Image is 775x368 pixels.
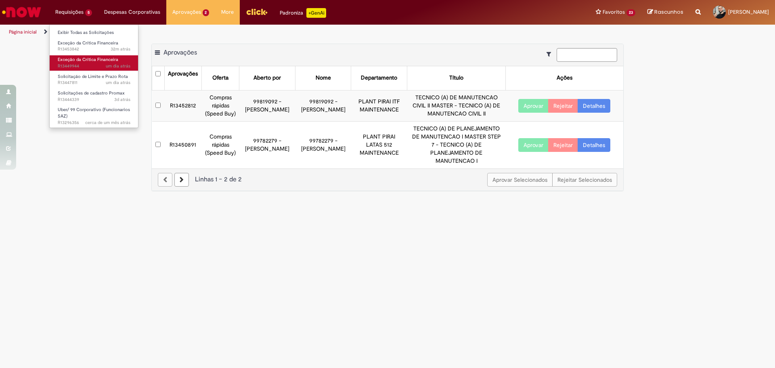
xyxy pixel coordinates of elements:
td: 99782279 - [PERSON_NAME] [295,121,351,168]
span: 2 [203,9,209,16]
td: 99782279 - [PERSON_NAME] [239,121,295,168]
span: Aprovações [172,8,201,16]
time: 27/08/2025 17:13:04 [111,46,130,52]
span: 3d atrás [114,97,130,103]
td: PLANT PIRAI LATAS 512 MAINTENANCE [351,121,407,168]
span: More [221,8,234,16]
a: Aberto R13449944 : Exceção da Crítica Financeira [50,55,138,70]
span: Favoritos [603,8,625,16]
ul: Trilhas de página [6,25,511,40]
a: Aberto R13453842 : Exceção da Crítica Financeira [50,39,138,54]
span: Solicitação de Limite e Prazo Rota [58,74,128,80]
button: Rejeitar [548,138,578,152]
div: Departamento [361,74,397,82]
div: Aprovações [168,70,198,78]
img: ServiceNow [1,4,42,20]
time: 26/08/2025 17:23:42 [106,63,130,69]
td: TECNICO (A) DE MANUTENCAO CIVIL II MASTER - TECNICO (A) DE MANUTENCAO CIVIL II [407,90,505,121]
span: Exceção da Crítica Financeira [58,40,118,46]
td: 99819092 - [PERSON_NAME] [295,90,351,121]
div: Nome [316,74,331,82]
div: Ações [557,74,572,82]
i: Mostrar filtros para: Suas Solicitações [547,51,555,57]
div: Aberto por [253,74,281,82]
span: 23 [626,9,635,16]
a: Exibir Todas as Solicitações [50,28,138,37]
td: Compras rápidas (Speed Buy) [202,90,239,121]
a: Detalhes [578,99,610,113]
time: 25/08/2025 13:46:30 [114,97,130,103]
th: Aprovações [164,66,202,90]
p: +GenAi [306,8,326,18]
a: Rascunhos [647,8,683,16]
a: Detalhes [578,138,610,152]
button: Aprovar [518,99,549,113]
time: 26/08/2025 11:27:26 [106,80,130,86]
td: Compras rápidas (Speed Buy) [202,121,239,168]
span: 5 [85,9,92,16]
time: 15/07/2025 16:44:34 [85,120,130,126]
button: Rejeitar [548,99,578,113]
span: R13453842 [58,46,130,53]
div: Padroniza [280,8,326,18]
div: Título [449,74,463,82]
span: Despesas Corporativas [104,8,160,16]
span: Requisições [55,8,84,16]
a: Aberto R13444339 : Solicitações de cadastro Promax [50,89,138,104]
span: R13447811 [58,80,130,86]
span: Exceção da Crítica Financeira [58,57,118,63]
ul: Requisições [49,24,138,128]
td: PLANT PIRAI ITF MAINTENANCE [351,90,407,121]
span: cerca de um mês atrás [85,120,130,126]
span: 32m atrás [111,46,130,52]
span: R13449944 [58,63,130,69]
div: Oferta [212,74,228,82]
span: Rascunhos [654,8,683,16]
a: Página inicial [9,29,37,35]
td: R13450891 [164,121,202,168]
span: um dia atrás [106,63,130,69]
td: R13452812 [164,90,202,121]
div: Linhas 1 − 2 de 2 [158,175,617,184]
span: R13296356 [58,120,130,126]
span: R13444339 [58,97,130,103]
span: Aprovações [163,48,197,57]
a: Aberto R13447811 : Solicitação de Limite e Prazo Rota [50,72,138,87]
td: 99819092 - [PERSON_NAME] [239,90,295,121]
td: TECNICO (A) DE PLANEJAMENTO DE MANUTENCAO I MASTER STEP 7 - TECNICO (A) DE PLANEJAMENTO DE MANUTE... [407,121,505,168]
span: um dia atrás [106,80,130,86]
span: [PERSON_NAME] [728,8,769,15]
span: Uber/ 99 Corporativo (Funcionarios SAZ) [58,107,130,119]
a: Aberto R13296356 : Uber/ 99 Corporativo (Funcionarios SAZ) [50,105,138,123]
span: Solicitações de cadastro Promax [58,90,125,96]
button: Aprovar [518,138,549,152]
img: click_logo_yellow_360x200.png [246,6,268,18]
